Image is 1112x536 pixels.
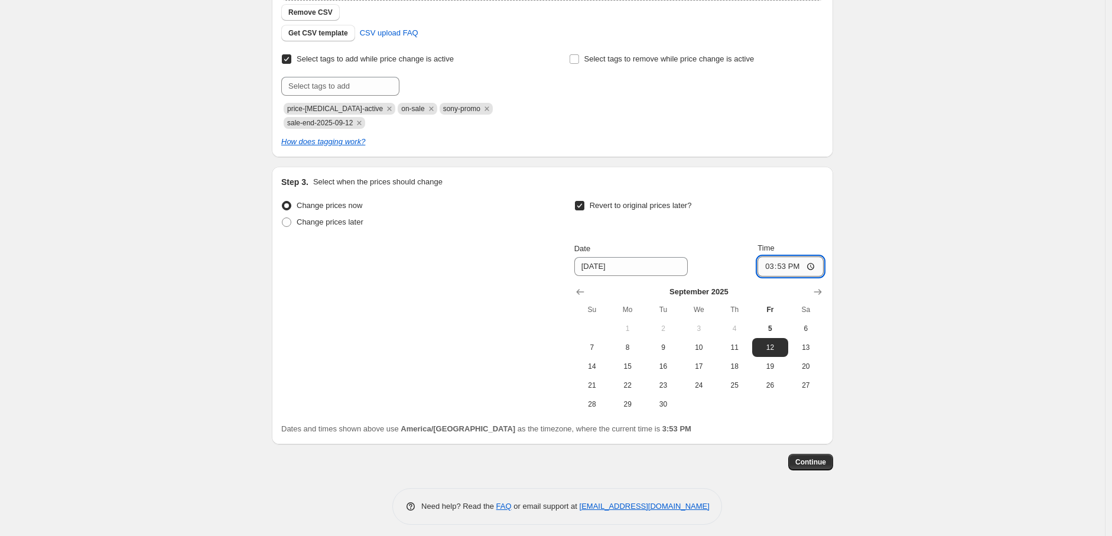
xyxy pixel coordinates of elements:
a: CSV upload FAQ [353,24,425,43]
button: Tuesday September 23 2025 [645,376,681,395]
span: 21 [579,381,605,390]
button: Tuesday September 9 2025 [645,338,681,357]
input: 9/5/2025 [574,257,688,276]
span: 30 [650,399,676,409]
span: Select tags to add while price change is active [297,54,454,63]
button: Monday September 29 2025 [610,395,645,414]
span: Dates and times shown above use as the timezone, where the current time is [281,424,691,433]
span: CSV upload FAQ [360,27,418,39]
span: price-change-job-active [287,105,383,113]
button: Continue [788,454,833,470]
span: 19 [757,362,783,371]
span: 6 [793,324,819,333]
button: Wednesday September 3 2025 [681,319,717,338]
span: 27 [793,381,819,390]
span: 5 [757,324,783,333]
th: Friday [752,300,788,319]
span: 28 [579,399,605,409]
button: Get CSV template [281,25,355,41]
span: 18 [721,362,747,371]
span: 29 [614,399,640,409]
button: Remove sony-promo [482,103,492,114]
input: Select tags to add [281,77,399,96]
button: Thursday September 25 2025 [717,376,752,395]
button: Remove sale-end-2025-09-12 [354,118,365,128]
button: Thursday September 11 2025 [717,338,752,357]
span: Fr [757,305,783,314]
button: Tuesday September 16 2025 [645,357,681,376]
th: Tuesday [645,300,681,319]
button: Wednesday September 17 2025 [681,357,717,376]
p: Select when the prices should change [313,176,443,188]
button: Sunday September 21 2025 [574,376,610,395]
button: Monday September 8 2025 [610,338,645,357]
button: Friday September 19 2025 [752,357,788,376]
button: Saturday September 13 2025 [788,338,824,357]
span: 17 [686,362,712,371]
button: Today Friday September 5 2025 [752,319,788,338]
span: 2 [650,324,676,333]
button: Monday September 15 2025 [610,357,645,376]
span: 20 [793,362,819,371]
span: 11 [721,343,747,352]
span: Tu [650,305,676,314]
button: Tuesday September 2 2025 [645,319,681,338]
button: Sunday September 7 2025 [574,338,610,357]
button: Saturday September 27 2025 [788,376,824,395]
a: [EMAIL_ADDRESS][DOMAIN_NAME] [580,502,710,511]
span: 4 [721,324,747,333]
span: Revert to original prices later? [590,201,692,210]
span: 7 [579,343,605,352]
span: We [686,305,712,314]
span: Change prices later [297,217,363,226]
button: Remove on-sale [426,103,437,114]
span: 3 [686,324,712,333]
span: sale-end-2025-09-12 [287,119,353,127]
span: on-sale [401,105,424,113]
span: Th [721,305,747,314]
button: Remove price-change-job-active [384,103,395,114]
h2: Step 3. [281,176,308,188]
span: Change prices now [297,201,362,210]
span: 12 [757,343,783,352]
span: Sa [793,305,819,314]
span: Mo [614,305,640,314]
span: 24 [686,381,712,390]
span: Get CSV template [288,28,348,38]
button: Monday September 1 2025 [610,319,645,338]
th: Sunday [574,300,610,319]
span: Remove CSV [288,8,333,17]
span: 16 [650,362,676,371]
b: America/[GEOGRAPHIC_DATA] [401,424,515,433]
button: Remove CSV [281,4,340,21]
span: 25 [721,381,747,390]
button: Sunday September 14 2025 [574,357,610,376]
span: Need help? Read the [421,502,496,511]
span: 14 [579,362,605,371]
span: 15 [614,362,640,371]
button: Show previous month, August 2025 [572,284,588,300]
span: 23 [650,381,676,390]
span: Time [757,243,774,252]
th: Saturday [788,300,824,319]
span: or email support at [512,502,580,511]
span: 26 [757,381,783,390]
th: Thursday [717,300,752,319]
a: How does tagging work? [281,137,365,146]
span: 1 [614,324,640,333]
button: Wednesday September 10 2025 [681,338,717,357]
button: Saturday September 20 2025 [788,357,824,376]
b: 3:53 PM [662,424,691,433]
span: 10 [686,343,712,352]
button: Friday September 26 2025 [752,376,788,395]
th: Monday [610,300,645,319]
span: Continue [795,457,826,467]
span: 22 [614,381,640,390]
span: 13 [793,343,819,352]
button: Monday September 22 2025 [610,376,645,395]
span: Su [579,305,605,314]
th: Wednesday [681,300,717,319]
input: 12:00 [757,256,824,277]
button: Show next month, October 2025 [809,284,826,300]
